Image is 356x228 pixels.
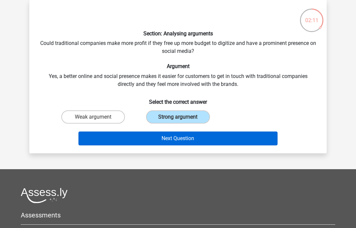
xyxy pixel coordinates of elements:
label: Weak argument [61,110,125,124]
h5: Assessments [21,211,335,219]
label: Strong argument [146,110,210,124]
div: 02:11 [299,8,324,24]
button: Next Question [78,132,278,145]
div: Could traditional companies make more profit if they free up more budget to digitize and have a p... [32,5,324,148]
img: Assessly logo [21,188,68,203]
h6: Argument [40,63,316,69]
h6: Section: Analysing arguments [40,30,316,37]
h6: Select the correct answer [40,94,316,105]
